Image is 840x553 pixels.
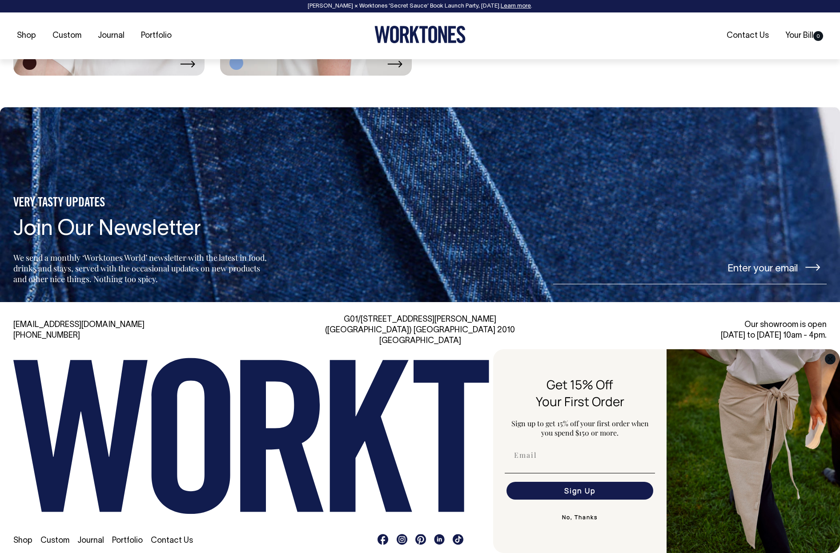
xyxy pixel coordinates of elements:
[506,446,653,464] input: Email
[289,315,551,347] div: G01/[STREET_ADDRESS][PERSON_NAME] ([GEOGRAPHIC_DATA]) [GEOGRAPHIC_DATA] 2010 [GEOGRAPHIC_DATA]
[13,321,145,329] a: [EMAIL_ADDRESS][DOMAIN_NAME]
[13,252,269,284] p: We send a monthly ‘Worktones World’ newsletter with the latest in food, drinks and stays, served ...
[547,376,613,393] span: Get 15% Off
[13,196,269,211] h5: VERY TASTY UPDATES
[723,28,772,43] a: Contact Us
[553,251,827,284] input: Enter your email
[536,393,624,410] span: Your First Order
[9,3,831,9] div: [PERSON_NAME] × Worktones ‘Secret Sauce’ Book Launch Party, [DATE]. .
[813,31,823,41] span: 0
[13,28,40,43] a: Shop
[151,537,193,545] a: Contact Us
[13,537,32,545] a: Shop
[782,28,827,43] a: Your Bill0
[13,332,80,339] a: [PHONE_NUMBER]
[505,509,655,526] button: No, Thanks
[501,4,531,9] a: Learn more
[564,320,827,341] div: Our showroom is open [DATE] to [DATE] 10am - 4pm.
[49,28,85,43] a: Custom
[506,482,653,500] button: Sign Up
[511,419,649,437] span: Sign up to get 15% off your first order when you spend $150 or more.
[94,28,128,43] a: Journal
[825,354,836,364] button: Close dialog
[40,537,69,545] a: Custom
[13,218,269,242] h4: Join Our Newsletter
[77,537,104,545] a: Journal
[493,349,840,553] div: FLYOUT Form
[667,349,840,553] img: 5e34ad8f-4f05-4173-92a8-ea475ee49ac9.jpeg
[137,28,175,43] a: Portfolio
[112,537,143,545] a: Portfolio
